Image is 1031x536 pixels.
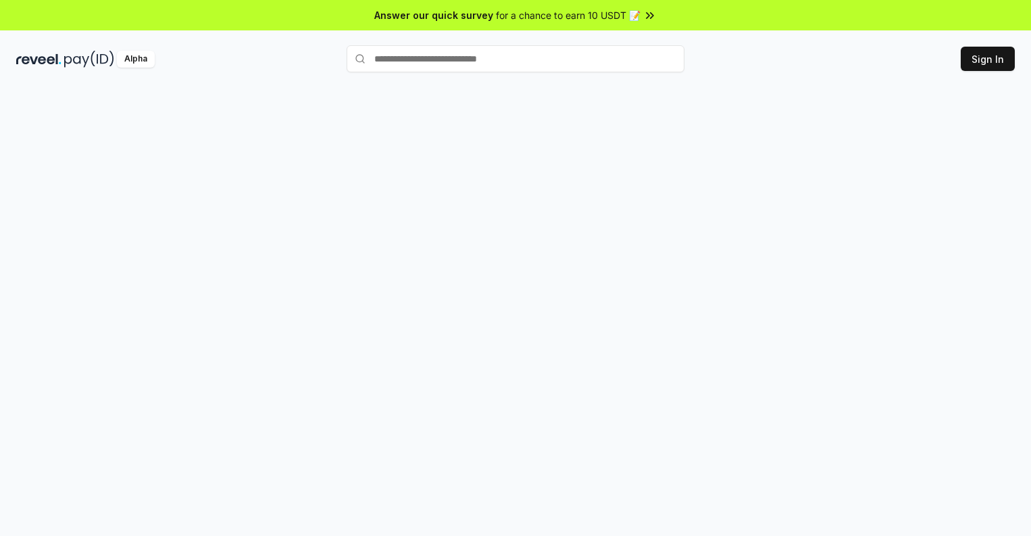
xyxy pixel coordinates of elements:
[374,8,493,22] span: Answer our quick survey
[16,51,61,68] img: reveel_dark
[496,8,640,22] span: for a chance to earn 10 USDT 📝
[961,47,1015,71] button: Sign In
[64,51,114,68] img: pay_id
[117,51,155,68] div: Alpha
